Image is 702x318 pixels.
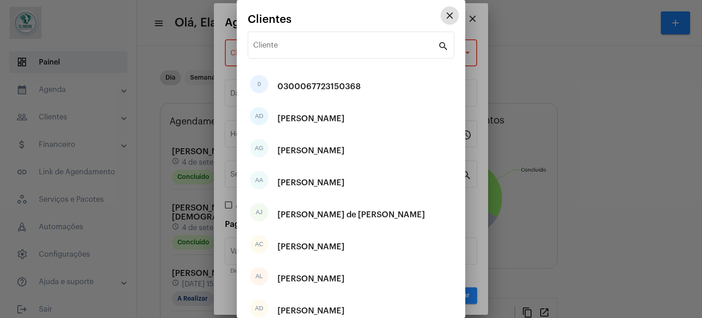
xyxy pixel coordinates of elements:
[248,13,292,25] span: Clientes
[444,10,455,21] mat-icon: close
[250,139,268,157] div: AG
[277,73,361,100] div: 0300067723150368
[250,75,268,93] div: 0
[277,169,345,196] div: [PERSON_NAME]
[250,267,268,286] div: AL
[250,107,268,125] div: AD
[438,40,449,51] mat-icon: search
[250,235,268,253] div: AC
[253,43,438,51] input: Pesquisar cliente
[277,201,425,228] div: [PERSON_NAME] de [PERSON_NAME]
[277,233,345,260] div: [PERSON_NAME]
[250,203,268,221] div: AJ
[277,265,345,292] div: [PERSON_NAME]
[250,171,268,189] div: AA
[277,137,345,164] div: [PERSON_NAME]
[250,299,268,318] div: AD
[277,105,345,132] div: [PERSON_NAME]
